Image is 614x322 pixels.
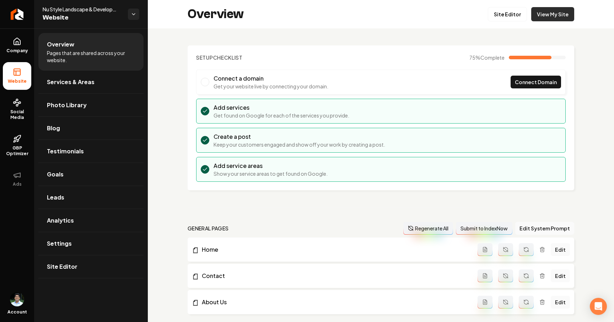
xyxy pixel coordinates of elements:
span: Photo Library [47,101,87,109]
span: Goals [47,170,64,179]
span: Setup [196,54,213,61]
span: Blog [47,124,60,132]
a: Company [3,32,31,59]
button: Submit to IndexNow [456,222,512,235]
span: Complete [480,54,505,61]
span: Site Editor [47,262,77,271]
a: Site Editor [38,255,144,278]
p: Show your service areas to get found on Google. [214,170,328,177]
a: Edit [551,269,570,282]
span: 75 % [469,54,505,61]
span: Analytics [47,216,74,225]
button: Ads [3,165,31,193]
span: Settings [47,239,72,248]
a: Analytics [38,209,144,232]
span: Services & Areas [47,78,95,86]
a: Blog [38,117,144,140]
h2: general pages [188,225,229,232]
a: Home [192,245,478,254]
a: GBP Optimizer [3,129,31,162]
span: Social Media [3,109,31,120]
button: Add admin page prompt [478,243,492,256]
a: Site Editor [488,7,527,21]
h2: Checklist [196,54,243,61]
a: About Us [192,298,478,306]
h3: Create a post [214,132,385,141]
a: View My Site [531,7,574,21]
div: Open Intercom Messenger [590,298,607,315]
span: Connect Domain [515,78,557,86]
span: Account [7,309,27,315]
span: Website [5,78,29,84]
button: Add admin page prompt [478,296,492,309]
h2: Overview [188,7,244,21]
button: Add admin page prompt [478,269,492,282]
h3: Add service areas [214,162,328,170]
a: Goals [38,163,144,186]
a: Testimonials [38,140,144,163]
p: Keep your customers engaged and show off your work by creating a post. [214,141,385,148]
span: Website [43,13,122,23]
span: Ads [10,181,25,187]
a: Contact [192,272,478,280]
a: Settings [38,232,144,255]
p: Get your website live by connecting your domain. [214,83,328,90]
a: Connect Domain [511,76,561,88]
a: Services & Areas [38,71,144,93]
a: Edit [551,296,570,309]
span: Nu Style Landscape & Development [43,6,122,13]
span: GBP Optimizer [3,145,31,157]
span: Pages that are shared across your website. [47,49,135,64]
button: Open user button [10,292,24,306]
h3: Add services [214,103,349,112]
img: Arwin Rahmatpanah [10,292,24,306]
a: Leads [38,186,144,209]
img: Rebolt Logo [11,9,24,20]
a: Social Media [3,93,31,126]
span: Company [4,48,31,54]
span: Leads [47,193,64,202]
a: Edit [551,243,570,256]
span: Testimonials [47,147,84,155]
span: Overview [47,40,74,49]
h3: Connect a domain [214,74,328,83]
button: Regenerate All [403,222,453,235]
p: Get found on Google for each of the services you provide. [214,112,349,119]
a: Photo Library [38,94,144,116]
button: Edit System Prompt [515,222,574,235]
